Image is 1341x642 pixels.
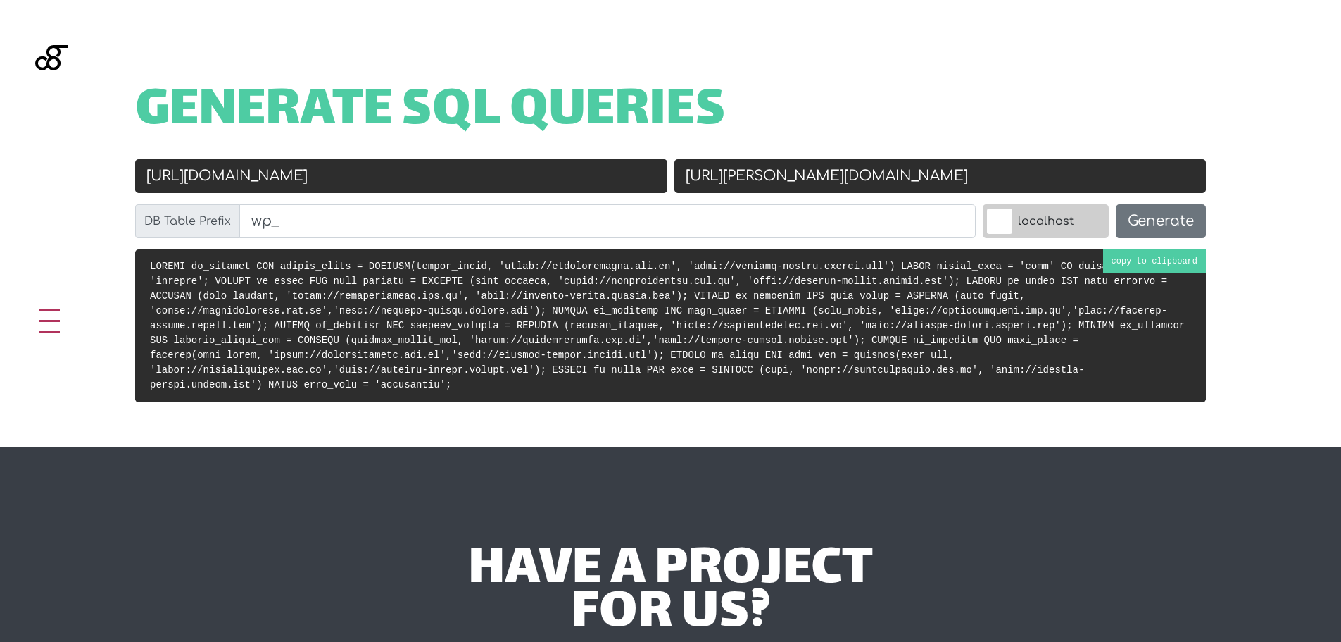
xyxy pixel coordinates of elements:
code: LOREMI do_sitamet CON adipis_elits = DOEIUSM(tempor_incid, 'utlab://etdoloremagna.ali.en', 'admi:... [150,261,1185,390]
label: localhost [983,204,1109,238]
button: Generate [1116,204,1206,238]
input: wp_ [239,204,976,238]
input: New URL [674,159,1207,193]
span: Generate SQL Queries [135,90,726,134]
div: have a project for us? [253,549,1088,637]
img: Blackgate [35,45,68,151]
label: DB Table Prefix [135,204,240,238]
input: Old URL [135,159,667,193]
